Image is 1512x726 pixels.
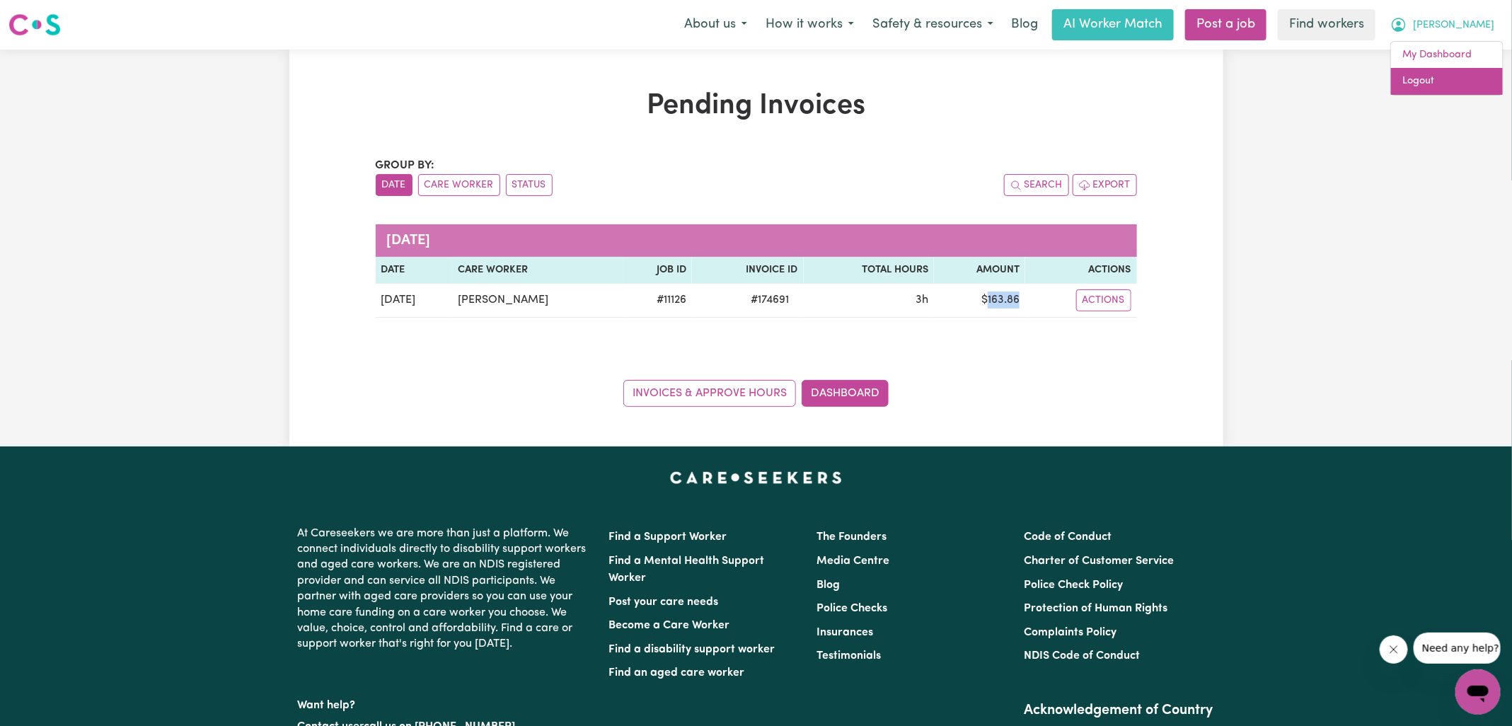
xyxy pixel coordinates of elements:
[743,292,798,309] span: # 174691
[1414,633,1501,664] iframe: Message from company
[506,174,553,196] button: sort invoices by paid status
[816,627,873,638] a: Insurances
[376,284,453,318] td: [DATE]
[1076,289,1131,311] button: Actions
[609,644,775,655] a: Find a disability support worker
[452,284,623,318] td: [PERSON_NAME]
[1024,702,1214,719] h2: Acknowledgement of Country
[376,89,1137,123] h1: Pending Invoices
[756,10,863,40] button: How it works
[863,10,1003,40] button: Safety & resources
[298,692,592,713] p: Want help?
[1380,635,1408,664] iframe: Close message
[1052,9,1174,40] a: AI Worker Match
[816,603,887,614] a: Police Checks
[1024,580,1123,591] a: Police Check Policy
[1024,603,1167,614] a: Protection of Human Rights
[418,174,500,196] button: sort invoices by care worker
[934,257,1025,284] th: Amount
[1004,174,1069,196] button: Search
[916,294,928,306] span: 3 hours
[1025,257,1137,284] th: Actions
[609,555,765,584] a: Find a Mental Health Support Worker
[609,531,727,543] a: Find a Support Worker
[298,520,592,658] p: At Careseekers we are more than just a platform. We connect individuals directly to disability su...
[1391,68,1503,95] a: Logout
[1003,9,1046,40] a: Blog
[376,174,412,196] button: sort invoices by date
[376,257,453,284] th: Date
[1413,18,1494,33] span: [PERSON_NAME]
[816,531,887,543] a: The Founders
[609,667,745,679] a: Find an aged care worker
[1390,41,1504,96] div: My Account
[623,380,796,407] a: Invoices & Approve Hours
[804,257,934,284] th: Total Hours
[609,620,730,631] a: Become a Care Worker
[816,650,881,662] a: Testimonials
[452,257,623,284] th: Care Worker
[934,284,1025,318] td: $ 163.86
[675,10,756,40] button: About us
[376,224,1137,257] caption: [DATE]
[609,597,719,608] a: Post your care needs
[1073,174,1137,196] button: Export
[670,472,842,483] a: Careseekers home page
[1381,10,1504,40] button: My Account
[1278,9,1375,40] a: Find workers
[1391,42,1503,69] a: My Dashboard
[1024,650,1140,662] a: NDIS Code of Conduct
[8,8,61,41] a: Careseekers logo
[1024,531,1112,543] a: Code of Conduct
[692,257,804,284] th: Invoice ID
[816,555,889,567] a: Media Centre
[1185,9,1266,40] a: Post a job
[1024,627,1116,638] a: Complaints Policy
[623,257,692,284] th: Job ID
[8,12,61,38] img: Careseekers logo
[1455,669,1501,715] iframe: Button to launch messaging window
[816,580,840,591] a: Blog
[376,160,435,171] span: Group by:
[623,284,692,318] td: # 11126
[1024,555,1174,567] a: Charter of Customer Service
[802,380,889,407] a: Dashboard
